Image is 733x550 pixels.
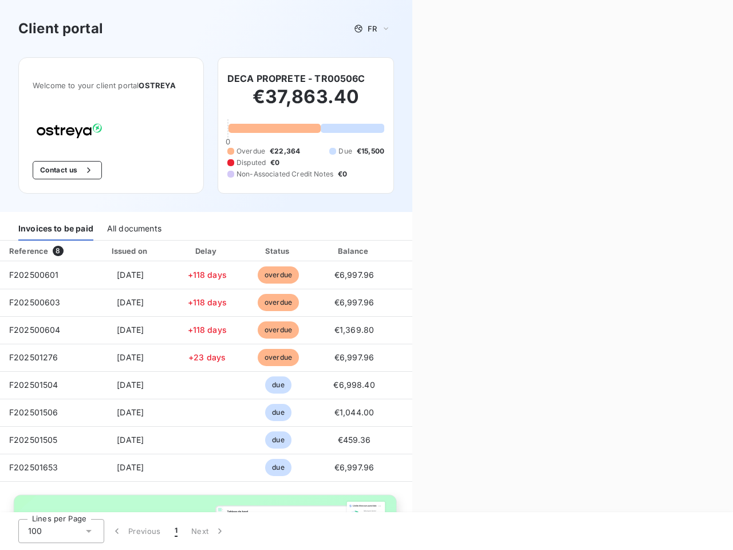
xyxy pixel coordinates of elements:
[258,294,299,311] span: overdue
[334,407,374,417] span: €1,044.00
[227,85,384,120] h2: €37,863.40
[91,245,170,257] div: Issued on
[333,380,375,390] span: €6,998.40
[270,146,300,156] span: €22,364
[237,158,266,168] span: Disputed
[175,245,240,257] div: Delay
[117,435,144,445] span: [DATE]
[334,462,374,472] span: €6,997.96
[33,119,106,143] img: Company logo
[338,169,347,179] span: €0
[226,137,230,146] span: 0
[53,246,63,256] span: 8
[188,325,227,335] span: +118 days
[117,325,144,335] span: [DATE]
[28,525,42,537] span: 100
[9,435,58,445] span: F202501505
[237,146,265,156] span: Overdue
[9,246,48,256] div: Reference
[104,519,168,543] button: Previous
[338,435,371,445] span: €459.36
[117,297,144,307] span: [DATE]
[245,245,313,257] div: Status
[117,352,144,362] span: [DATE]
[368,24,377,33] span: FR
[107,217,161,241] div: All documents
[258,321,299,339] span: overdue
[334,352,374,362] span: €6,997.96
[334,270,374,280] span: €6,997.96
[396,245,454,257] div: PDF
[117,270,144,280] span: [DATE]
[33,161,102,179] button: Contact us
[9,352,58,362] span: F202501276
[9,297,61,307] span: F202500603
[188,352,226,362] span: +23 days
[18,18,103,39] h3: Client portal
[338,146,352,156] span: Due
[117,407,144,417] span: [DATE]
[265,431,291,449] span: due
[265,376,291,394] span: due
[334,297,374,307] span: €6,997.96
[139,81,176,90] span: OSTREYA
[258,349,299,366] span: overdue
[9,270,59,280] span: F202500601
[237,169,333,179] span: Non-Associated Credit Notes
[175,525,178,537] span: 1
[270,158,279,168] span: €0
[357,146,384,156] span: €15,500
[227,72,365,85] h6: DECA PROPRETE - TR00506C
[18,217,93,241] div: Invoices to be paid
[334,325,374,335] span: €1,369.80
[9,462,58,472] span: F202501653
[188,297,227,307] span: +118 days
[184,519,232,543] button: Next
[265,459,291,476] span: due
[258,266,299,284] span: overdue
[33,81,190,90] span: Welcome to your client portal
[9,325,61,335] span: F202500604
[265,404,291,421] span: due
[168,519,184,543] button: 1
[117,380,144,390] span: [DATE]
[9,407,58,417] span: F202501506
[188,270,227,280] span: +118 days
[317,245,392,257] div: Balance
[9,380,58,390] span: F202501504
[117,462,144,472] span: [DATE]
